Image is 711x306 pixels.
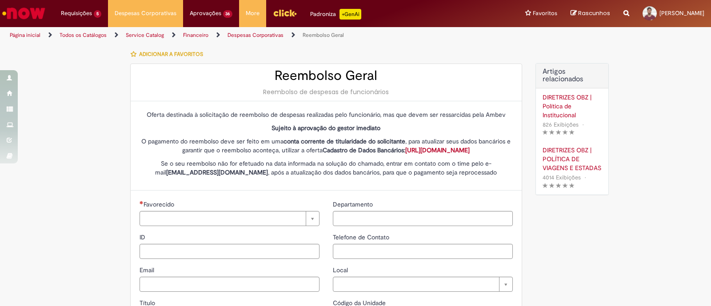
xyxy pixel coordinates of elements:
[10,32,40,39] a: Página inicial
[140,266,156,274] span: Email
[533,9,557,18] span: Favoritos
[140,201,144,204] span: Necessários
[284,137,405,145] strong: conta corrente de titularidade do solicitante
[140,233,147,241] span: ID
[1,4,47,22] img: ServiceNow
[571,9,610,18] a: Rascunhos
[126,32,164,39] a: Service Catalog
[190,9,221,18] span: Aprovações
[7,27,467,44] ul: Trilhas de página
[580,119,586,131] span: •
[140,68,513,83] h2: Reembolso Geral
[144,200,176,208] span: Necessários - Favorecido
[273,6,297,20] img: click_logo_yellow_360x200.png
[60,32,107,39] a: Todos os Catálogos
[333,233,391,241] span: Telefone de Contato
[140,110,513,119] p: Oferta destinada à solicitação de reembolso de despesas realizadas pelo funcionário, mas que deve...
[659,9,704,17] span: [PERSON_NAME]
[272,124,380,132] strong: Sujeito à aprovação do gestor imediato
[61,9,92,18] span: Requisições
[139,51,203,58] span: Adicionar a Favoritos
[223,10,233,18] span: 36
[130,45,208,64] button: Adicionar a Favoritos
[140,137,513,155] p: O pagamento do reembolso deve ser feito em uma , para atualizar seus dados bancários e garantir q...
[140,87,513,96] div: Reembolso de despesas de funcionários
[333,266,350,274] span: Local
[543,146,602,172] a: DIRETRIZES OBZ | POLÍTICA DE VIAGENS E ESTADAS
[583,171,588,183] span: •
[140,211,320,226] a: Limpar campo Favorecido
[166,168,268,176] strong: [EMAIL_ADDRESS][DOMAIN_NAME]
[543,174,581,181] span: 4014 Exibições
[543,68,602,83] h3: Artigos relacionados
[246,9,260,18] span: More
[303,32,344,39] a: Reembolso Geral
[140,244,320,259] input: ID
[405,146,470,154] a: [URL][DOMAIN_NAME]
[323,146,470,154] strong: Cadastro de Dados Bancários:
[228,32,284,39] a: Despesas Corporativas
[333,200,375,208] span: Departamento
[94,10,101,18] span: 5
[140,277,320,292] input: Email
[340,9,361,20] p: +GenAi
[140,159,513,177] p: Se o seu reembolso não for efetuado na data informada na solução do chamado, entrar em contato co...
[183,32,208,39] a: Financeiro
[543,93,602,119] a: DIRETRIZES OBZ | Política de Institucional
[543,121,579,128] span: 826 Exibições
[333,211,513,226] input: Departamento
[578,9,610,17] span: Rascunhos
[310,9,361,20] div: Padroniza
[333,277,513,292] a: Limpar campo Local
[115,9,176,18] span: Despesas Corporativas
[333,244,513,259] input: Telefone de Contato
